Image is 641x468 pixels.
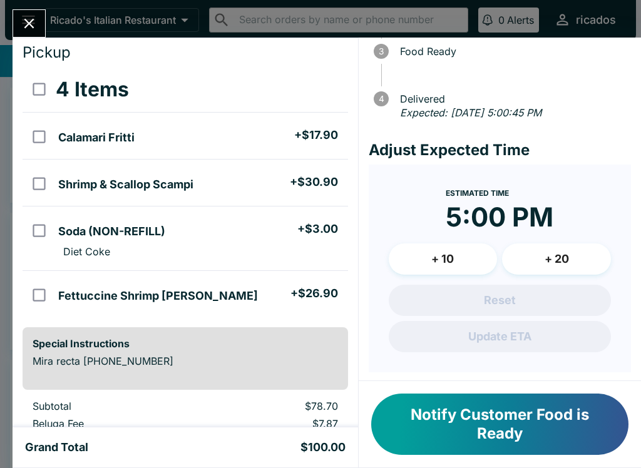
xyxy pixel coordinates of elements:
[389,243,498,275] button: + 10
[400,106,541,119] em: Expected: [DATE] 5:00:45 PM
[394,93,631,104] span: Delivered
[56,77,129,102] h3: 4 Items
[371,394,628,455] button: Notify Customer Food is Ready
[33,400,197,412] p: Subtotal
[217,400,337,412] p: $78.70
[217,417,337,430] p: $7.87
[63,245,110,258] p: Diet Coke
[446,188,509,198] span: Estimated Time
[369,141,631,160] h4: Adjust Expected Time
[58,177,193,192] h5: Shrimp & Scallop Scampi
[33,337,338,350] h6: Special Instructions
[13,10,45,37] button: Close
[25,440,88,455] h5: Grand Total
[58,224,165,239] h5: Soda (NON-REFILL)
[294,128,338,143] h5: + $17.90
[297,221,338,237] h5: + $3.00
[394,46,631,57] span: Food Ready
[58,130,135,145] h5: Calamari Fritti
[33,417,197,430] p: Beluga Fee
[290,175,338,190] h5: + $30.90
[290,286,338,301] h5: + $26.90
[33,355,338,367] p: Mira recta [PHONE_NUMBER]
[502,243,611,275] button: + 20
[23,67,348,317] table: orders table
[446,201,553,233] time: 5:00 PM
[378,94,384,104] text: 4
[300,440,346,455] h5: $100.00
[379,46,384,56] text: 3
[58,288,258,303] h5: Fettuccine Shrimp [PERSON_NAME]
[23,43,71,61] span: Pickup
